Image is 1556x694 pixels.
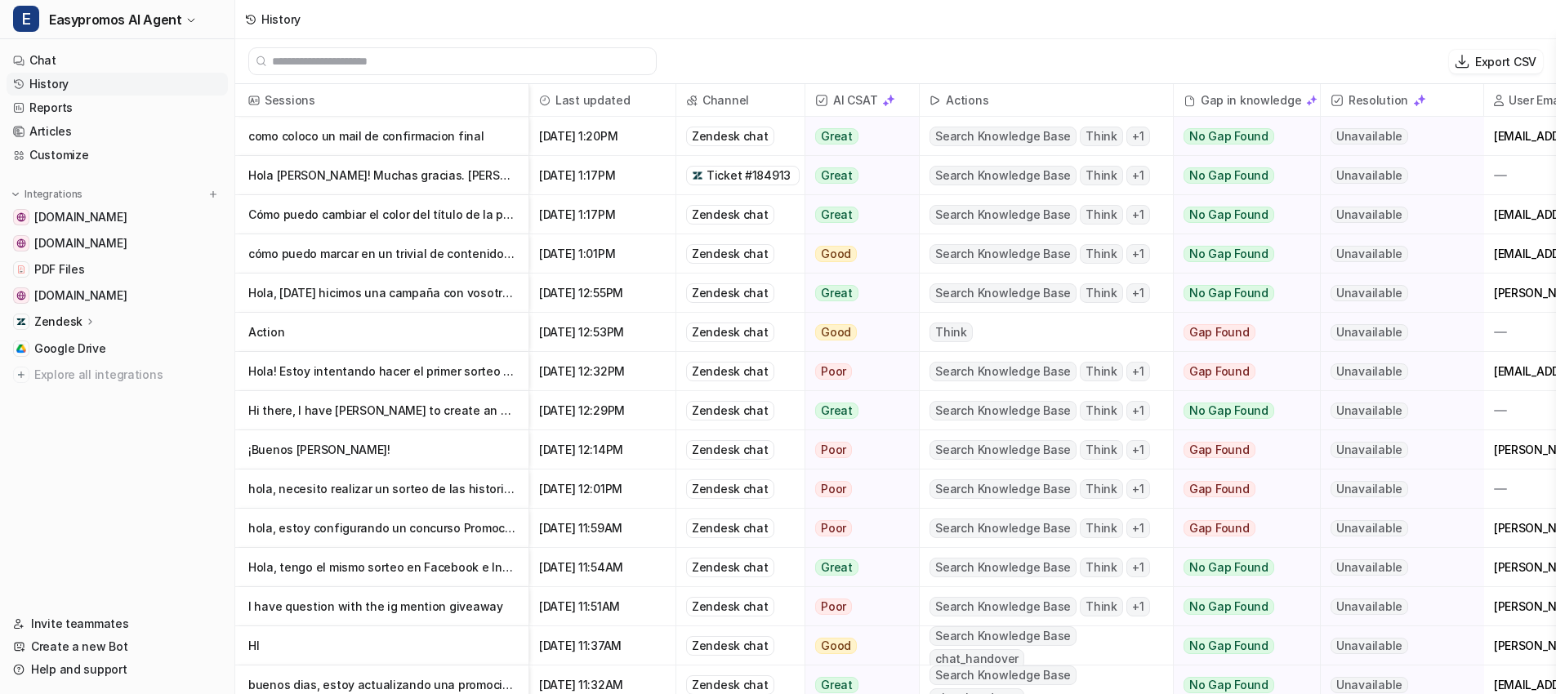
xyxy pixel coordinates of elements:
[686,283,774,303] div: Zendesk chat
[1080,362,1123,381] span: Think
[805,391,909,430] button: Great
[1180,84,1313,117] div: Gap in knowledge
[686,636,774,656] div: Zendesk chat
[1184,285,1274,301] span: No Gap Found
[536,391,669,430] span: [DATE] 12:29PM
[7,635,228,658] a: Create a new Bot
[1331,285,1408,301] span: Unavailable
[536,430,669,469] span: [DATE] 12:14PM
[930,649,1024,669] span: chat_handover
[1331,324,1408,340] span: Unavailable
[248,156,515,195] p: Hola [PERSON_NAME]! Muchas gracias. [PERSON_NAME] Obtener Outlook para iOS&lt;[URL][DOMAIN_NAME];...
[686,205,774,225] div: Zendesk chat
[930,166,1077,185] span: Search Knowledge Base
[805,195,909,234] button: Great
[248,587,515,626] p: I have question with the ig mention giveaway
[248,509,515,548] p: hola, estoy configurando un concurso Promoción #999889
[1331,638,1408,654] span: Unavailable
[1126,127,1150,146] span: + 1
[16,238,26,248] img: easypromos-apiref.redoc.ly
[1080,558,1123,577] span: Think
[34,340,106,357] span: Google Drive
[242,84,522,117] span: Sessions
[805,626,909,665] button: Good
[805,430,909,469] button: Poor
[1331,442,1408,458] span: Unavailable
[930,626,1077,646] span: Search Knowledge Base
[930,401,1077,420] span: Search Knowledge Base
[248,626,515,665] p: HI
[686,401,774,420] div: Zendesk chat
[1184,442,1255,458] span: Gap Found
[805,352,909,391] button: Poor
[930,665,1077,685] span: Search Knowledge Base
[1126,244,1150,264] span: + 1
[536,548,669,587] span: [DATE] 11:54AM
[686,362,774,381] div: Zendesk chat
[692,170,703,181] img: zendesk
[1174,509,1308,548] button: Gap Found
[1331,207,1408,223] span: Unavailable
[248,234,515,274] p: cómo puedo marcar en un trivial de contenidos cuál es la única opción correcta?
[536,274,669,313] span: [DATE] 12:55PM
[536,117,669,156] span: [DATE] 1:20PM
[13,367,29,383] img: explore all integrations
[805,234,909,274] button: Good
[7,284,228,307] a: www.easypromosapp.com[DOMAIN_NAME]
[805,469,909,509] button: Poor
[1331,167,1408,184] span: Unavailable
[805,156,909,195] button: Great
[815,559,858,576] span: Great
[1184,324,1255,340] span: Gap Found
[686,440,774,460] div: Zendesk chat
[248,117,515,156] p: como coloco un mail de confirmacion final
[7,206,228,229] a: www.notion.com[DOMAIN_NAME]
[1126,283,1150,303] span: + 1
[930,479,1077,499] span: Search Knowledge Base
[1449,50,1543,73] button: Export CSV
[815,128,858,145] span: Great
[16,291,26,300] img: www.easypromosapp.com
[1184,520,1255,536] span: Gap Found
[930,518,1077,538] span: Search Knowledge Base
[7,232,228,255] a: easypromos-apiref.redoc.ly[DOMAIN_NAME]
[815,403,858,419] span: Great
[10,189,21,200] img: expand menu
[1080,166,1123,185] span: Think
[34,235,127,251] span: [DOMAIN_NAME]
[707,167,791,184] span: Ticket #184913
[1174,313,1308,352] button: Gap Found
[1184,363,1255,380] span: Gap Found
[1080,283,1123,303] span: Think
[1174,274,1308,313] button: No Gap Found
[1174,234,1308,274] button: No Gap Found
[536,509,669,548] span: [DATE] 11:59AM
[805,274,909,313] button: Great
[248,391,515,430] p: Hi there, I have [PERSON_NAME] to create an experience in an excibition. Users should scan a qr c...
[7,144,228,167] a: Customize
[1174,587,1308,626] button: No Gap Found
[1126,401,1150,420] span: + 1
[34,209,127,225] span: [DOMAIN_NAME]
[1080,401,1123,420] span: Think
[248,548,515,587] p: Hola, tengo el mismo sorteo en Facebook e Instagram. Y necesito 2 ganadores de cada plataforma. ¿...
[1184,207,1274,223] span: No Gap Found
[261,11,301,28] div: History
[49,8,181,31] span: Easypromos AI Agent
[686,479,774,499] div: Zendesk chat
[930,244,1077,264] span: Search Knowledge Base
[805,548,909,587] button: Great
[536,352,669,391] span: [DATE] 12:32PM
[536,313,669,352] span: [DATE] 12:53PM
[248,274,515,313] p: Hola, [DATE] hicimos una campaña con vosotros, pero no pueda verlo en nuestro panel. ¿Es porque n...
[536,84,669,117] span: Last updated
[536,469,669,509] span: [DATE] 12:01PM
[1126,166,1150,185] span: + 1
[1080,440,1123,460] span: Think
[815,167,858,184] span: Great
[248,430,515,469] p: ¡Buenos [PERSON_NAME]!
[815,481,852,497] span: Poor
[1126,440,1150,460] span: + 1
[7,96,228,119] a: Reports
[815,363,852,380] span: Poor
